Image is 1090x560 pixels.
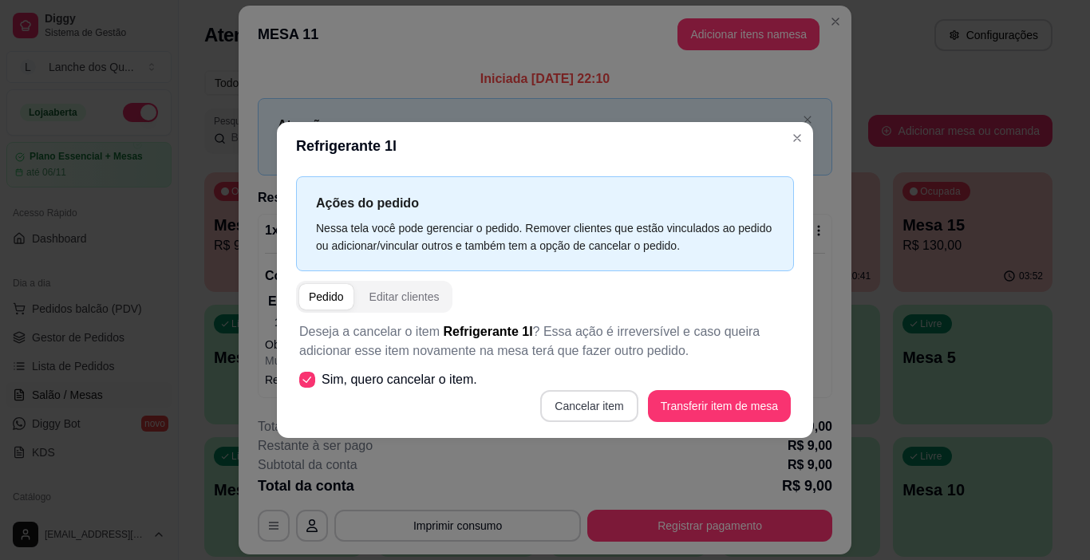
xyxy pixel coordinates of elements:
[784,125,810,151] button: Close
[309,289,344,305] div: Pedido
[444,325,533,338] span: Refrigerante 1l
[369,289,440,305] div: Editar clientes
[322,370,477,389] span: Sim, quero cancelar o item.
[277,122,813,170] header: Refrigerante 1l
[540,390,638,422] button: Cancelar item
[648,390,791,422] button: Transferir item de mesa
[316,193,774,213] p: Ações do pedido
[316,219,774,254] div: Nessa tela você pode gerenciar o pedido. Remover clientes que estão vinculados ao pedido ou adici...
[299,322,791,361] p: Deseja a cancelar o item ? Essa ação é irreversível e caso queira adicionar esse item novamente n...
